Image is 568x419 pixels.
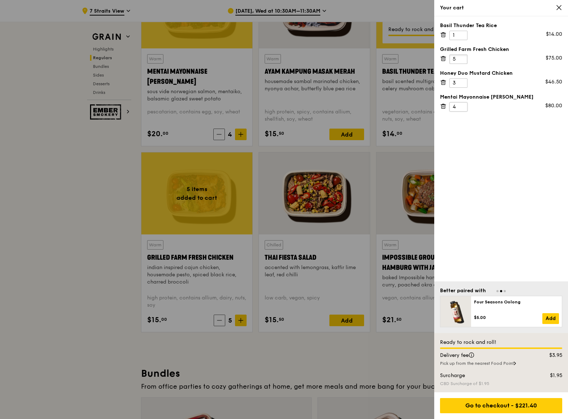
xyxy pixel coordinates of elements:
div: Go to checkout - $221.40 [440,398,562,413]
span: Go to slide 3 [504,290,506,292]
div: $14.00 [546,31,562,38]
div: Pick up from the nearest Food Point [440,360,562,366]
a: Add [542,313,559,324]
div: $1.95 [534,372,567,379]
div: Ready to rock and roll! [440,339,562,346]
div: Four Seasons Oolong [474,299,559,305]
div: CBD Surcharge of $1.95 [440,381,562,386]
div: $75.00 [546,55,562,62]
div: $3.95 [534,352,567,359]
div: Basil Thunder Tea Rice [440,22,562,29]
div: $5.00 [474,315,542,320]
div: Grilled Farm Fresh Chicken [440,46,562,53]
div: Mentai Mayonnaise [PERSON_NAME] [440,94,562,101]
span: Go to slide 2 [500,290,502,292]
div: Honey Duo Mustard Chicken [440,70,562,77]
span: Go to slide 1 [496,290,499,292]
div: $46.50 [545,78,562,86]
div: Your cart [440,4,562,12]
div: $80.00 [545,102,562,109]
div: Delivery fee [436,352,534,359]
div: Surcharge [436,372,534,379]
div: Better paired with [440,287,486,294]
